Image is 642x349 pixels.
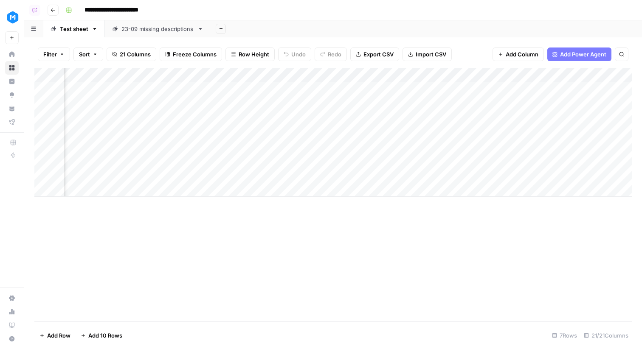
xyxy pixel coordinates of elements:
a: Flightpath [5,115,19,129]
span: Add Row [47,331,70,340]
img: MeisterTask Logo [5,10,20,25]
a: Usage [5,305,19,318]
button: Add 10 Rows [76,329,127,342]
span: Import CSV [416,50,446,59]
span: Undo [291,50,306,59]
div: 23-09 missing descriptions [121,25,194,33]
span: 21 Columns [120,50,151,59]
button: Sort [73,47,103,61]
span: Sort [79,50,90,59]
span: Add Column [506,50,538,59]
div: 7 Rows [549,329,580,342]
button: Add Column [493,47,544,61]
a: Home [5,47,19,61]
a: Learning Hub [5,318,19,332]
a: Browse [5,61,19,75]
button: Import CSV [403,47,452,61]
button: Workspace: MeisterTask [5,7,19,28]
span: Row Height [239,50,269,59]
a: Settings [5,291,19,305]
button: Undo [278,47,311,61]
a: Opportunities [5,88,19,102]
a: Insights [5,75,19,88]
span: Add 10 Rows [88,331,122,340]
button: Add Row [34,329,76,342]
button: Row Height [225,47,275,61]
a: Test sheet [43,20,105,37]
button: Freeze Columns [160,47,222,61]
div: 21/21 Columns [580,329,632,342]
span: Filter [43,50,57,59]
button: Help + Support [5,332,19,346]
button: Add Power Agent [547,47,611,61]
span: Freeze Columns [173,50,217,59]
span: Add Power Agent [560,50,606,59]
button: Export CSV [350,47,399,61]
button: Filter [38,47,70,61]
span: Redo [328,50,341,59]
span: Export CSV [363,50,394,59]
button: 21 Columns [107,47,156,61]
button: Redo [315,47,347,61]
a: Your Data [5,102,19,115]
a: 23-09 missing descriptions [105,20,211,37]
div: Test sheet [60,25,88,33]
